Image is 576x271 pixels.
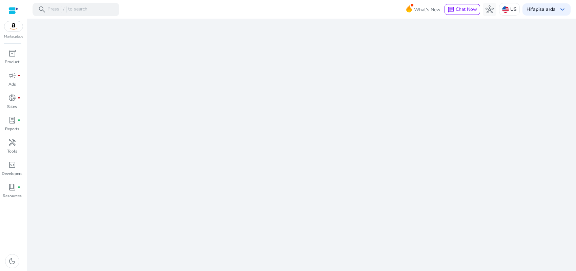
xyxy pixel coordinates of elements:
img: us.svg [502,6,509,13]
p: Press to search [47,6,87,13]
span: handyman [8,138,16,146]
p: Product [5,59,19,65]
p: Ads [8,81,16,87]
span: hub [486,5,494,14]
span: fiber_manual_record [18,96,20,99]
span: book_4 [8,183,16,191]
p: Developers [2,171,22,177]
span: chat [448,6,454,13]
span: code_blocks [8,161,16,169]
button: hub [483,3,496,16]
span: campaign [8,71,16,80]
span: inventory_2 [8,49,16,57]
p: Tools [7,148,17,154]
p: US [510,3,517,15]
p: Marketplace [4,34,23,39]
span: search [38,5,46,14]
p: Sales [7,104,17,110]
b: fapisa arda [531,6,556,13]
span: Chat Now [456,6,477,13]
span: / [61,6,67,13]
span: fiber_manual_record [18,119,20,121]
p: Reports [5,126,19,132]
p: Resources [3,193,22,199]
span: fiber_manual_record [18,186,20,188]
p: Hi [527,7,556,12]
span: lab_profile [8,116,16,124]
span: fiber_manual_record [18,74,20,77]
span: dark_mode [8,257,16,265]
span: keyboard_arrow_down [558,5,567,14]
img: amazon.svg [4,21,23,31]
button: chatChat Now [445,4,480,15]
span: donut_small [8,94,16,102]
span: What's New [414,4,440,16]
